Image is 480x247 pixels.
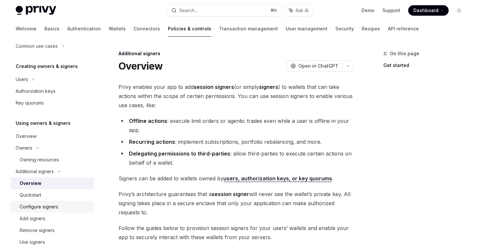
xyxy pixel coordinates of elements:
a: Add signers [10,213,94,224]
button: Toggle dark mode [454,5,464,16]
span: Open in ChatGPT [298,63,338,69]
a: Authorization keys [10,85,94,97]
a: Remove signers [10,224,94,236]
span: Privy enables your app to add (or simply ) to wallets that can take actions within the scope of c... [119,82,353,110]
div: Additional signers [16,168,54,175]
a: users, authorization keys, or key quorums [223,175,332,182]
div: Users [16,75,28,83]
span: Privy’s architecture guarantees that a will never see the wallet’s private key. All signing takes... [119,189,353,217]
div: Search... [179,7,198,14]
a: Basics [44,21,59,37]
span: On this page [390,50,419,58]
a: Key quorums [10,97,94,109]
a: Security [335,21,354,37]
a: Transaction management [219,21,278,37]
h1: Overview [119,60,163,72]
button: Search...⌘K [167,5,281,16]
div: Owning resources [20,156,59,164]
a: Recipes [362,21,380,37]
strong: session signers [194,84,234,90]
a: Configure signers [10,201,94,213]
li: : execute limit orders or agentic trades even while a user is offline in your app. [119,116,353,135]
li: : allow third-parties to execute certain actions on behalf of a wallet. [119,149,353,167]
div: Additional signers [119,50,353,57]
a: Demo [361,7,375,14]
span: Signers can be added to wallets owned by . [119,174,353,183]
a: Get started [383,60,470,71]
a: User management [286,21,328,37]
div: Owners [16,144,32,152]
a: Welcome [16,21,37,37]
a: Dashboard [408,5,449,16]
a: Owning resources [10,154,94,166]
a: Policies & controls [168,21,211,37]
div: Quickstart [20,191,41,199]
strong: session signer [212,191,249,197]
a: Connectors [134,21,160,37]
h5: Using owners & signers [16,119,71,127]
div: Overview [20,179,41,187]
strong: Offline actions [129,118,167,124]
span: ⌘ K [270,8,277,13]
a: Wallets [109,21,126,37]
h5: Creating owners & signers [16,62,78,70]
div: Configure signers [20,203,58,211]
strong: Delegating permissions to third-parties [129,150,230,157]
button: Open in ChatGPT [286,60,342,72]
a: API reference [388,21,419,37]
span: Follow the guides below to provision session signers for your users’ wallets and enable your app ... [119,223,353,242]
img: light logo [16,6,56,15]
strong: signers [259,84,278,90]
strong: Recurring actions [129,139,175,145]
a: Authentication [67,21,101,37]
div: Use signers [20,238,45,246]
div: Overview [16,132,37,140]
span: Ask AI [296,7,309,14]
div: Remove signers [20,226,55,234]
div: Add signers [20,215,45,222]
button: Ask AI [284,5,313,16]
li: : implement subscriptions, portfolio rebalancing, and more. [119,137,353,146]
a: Overview [10,130,94,142]
div: Key quorums [16,99,44,107]
div: Authorization keys [16,87,56,95]
a: Support [382,7,400,14]
span: Dashboard [413,7,439,14]
a: Overview [10,177,94,189]
a: Quickstart [10,189,94,201]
